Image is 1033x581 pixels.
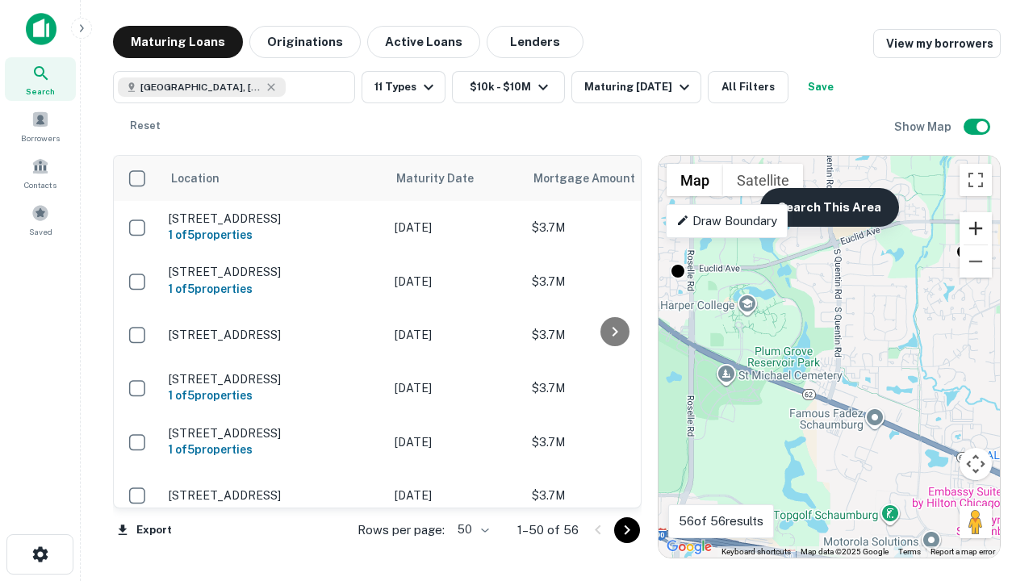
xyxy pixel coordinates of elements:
span: Search [26,85,55,98]
p: $3.7M [532,379,693,397]
th: Mortgage Amount [524,156,701,201]
p: 56 of 56 results [679,512,763,531]
span: Maturity Date [396,169,495,188]
div: 0 0 [659,156,1000,558]
button: Save your search to get updates of matches that match your search criteria. [795,71,847,103]
th: Maturity Date [387,156,524,201]
a: View my borrowers [873,29,1001,58]
p: [STREET_ADDRESS] [169,488,378,503]
button: Search This Area [760,188,899,227]
span: [GEOGRAPHIC_DATA], [GEOGRAPHIC_DATA] [140,80,261,94]
p: Draw Boundary [676,211,777,231]
p: [DATE] [395,219,516,236]
p: [STREET_ADDRESS] [169,372,378,387]
p: $3.7M [532,273,693,290]
button: Active Loans [367,26,480,58]
p: $3.7M [532,219,693,236]
p: $3.7M [532,487,693,504]
a: Terms (opens in new tab) [898,547,921,556]
a: Search [5,57,76,101]
button: Maturing Loans [113,26,243,58]
p: [DATE] [395,433,516,451]
button: Originations [249,26,361,58]
button: Show satellite imagery [723,164,803,196]
button: All Filters [708,71,788,103]
p: [STREET_ADDRESS] [169,265,378,279]
span: Contacts [24,178,56,191]
p: [DATE] [395,273,516,290]
h6: Show Map [894,118,954,136]
img: Google [663,537,716,558]
p: Rows per page: [358,520,445,540]
button: Toggle fullscreen view [960,164,992,196]
th: Location [161,156,387,201]
button: Map camera controls [960,448,992,480]
p: 1–50 of 56 [517,520,579,540]
iframe: Chat Widget [952,452,1033,529]
h6: 1 of 5 properties [169,226,378,244]
p: $3.7M [532,433,693,451]
div: Maturing [DATE] [584,77,694,97]
p: [STREET_ADDRESS] [169,328,378,342]
span: Map data ©2025 Google [801,547,889,556]
p: $3.7M [532,326,693,344]
span: Location [170,169,220,188]
span: Mortgage Amount [533,169,656,188]
span: Saved [29,225,52,238]
button: Reset [119,110,171,142]
h6: 1 of 5 properties [169,441,378,458]
span: Borrowers [21,132,60,144]
h6: 1 of 5 properties [169,387,378,404]
a: Borrowers [5,104,76,148]
button: Show street map [667,164,723,196]
a: Contacts [5,151,76,194]
p: [DATE] [395,326,516,344]
button: Zoom out [960,245,992,278]
a: Report a map error [931,547,995,556]
button: Lenders [487,26,583,58]
p: [DATE] [395,379,516,397]
button: Maturing [DATE] [571,71,701,103]
img: capitalize-icon.png [26,13,56,45]
a: Open this area in Google Maps (opens a new window) [663,537,716,558]
a: Saved [5,198,76,241]
button: Zoom in [960,212,992,245]
button: Keyboard shortcuts [721,546,791,558]
h6: 1 of 5 properties [169,280,378,298]
button: Go to next page [614,517,640,543]
div: 50 [451,518,491,541]
p: [STREET_ADDRESS] [169,211,378,226]
button: $10k - $10M [452,71,565,103]
p: [STREET_ADDRESS] [169,426,378,441]
button: 11 Types [362,71,445,103]
button: Export [113,518,176,542]
p: [DATE] [395,487,516,504]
